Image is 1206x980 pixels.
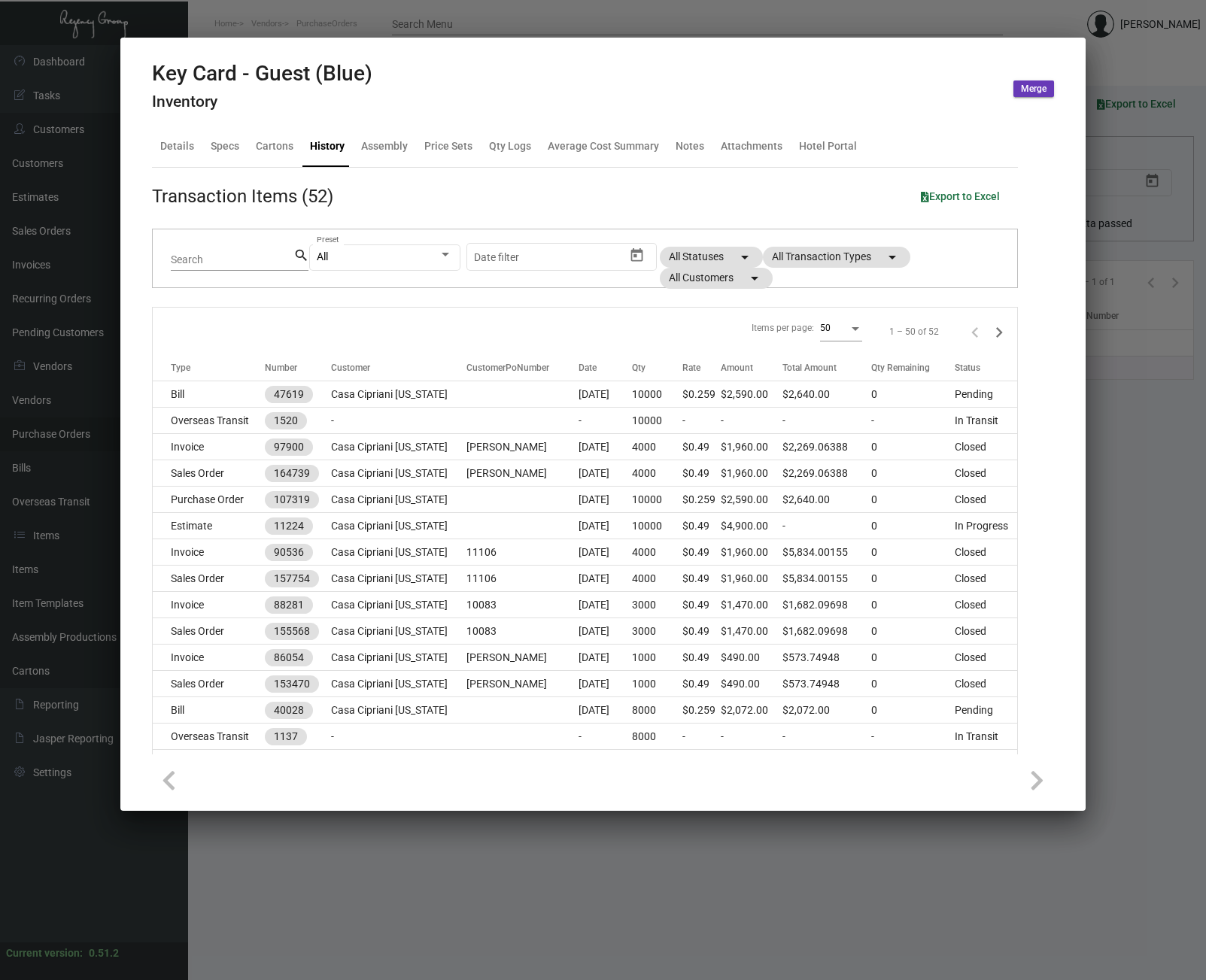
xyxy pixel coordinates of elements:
[632,434,682,460] td: 4000
[682,724,721,750] td: -
[682,513,721,539] td: $0.49
[265,728,307,745] mat-chip: 1137
[871,750,955,776] td: 0
[632,671,682,697] td: 1000
[331,671,466,697] td: Casa Cipriani [US_STATE]
[265,623,319,640] mat-chip: 155568
[955,361,980,375] div: Status
[331,592,466,618] td: Casa Cipriani [US_STATE]
[871,408,955,434] td: -
[153,408,265,434] td: Overseas Transit
[632,697,682,724] td: 8000
[871,671,955,697] td: 0
[579,381,632,408] td: [DATE]
[579,460,632,487] td: [DATE]
[871,487,955,513] td: 0
[331,618,466,645] td: Casa Cipriani [US_STATE]
[987,320,1011,344] button: Next page
[955,750,1016,776] td: Pending
[579,361,597,375] div: Date
[721,592,782,618] td: $1,470.00
[489,138,531,154] div: Qty Logs
[265,386,313,403] mat-chip: 47619
[89,945,119,961] div: 0.51.2
[889,325,939,338] div: 1 – 50 of 52
[871,381,955,408] td: 0
[782,724,870,750] td: -
[871,645,955,671] td: 0
[152,183,333,210] div: Transaction Items (52)
[265,361,297,375] div: Number
[579,566,632,592] td: [DATE]
[955,671,1016,697] td: Closed
[579,487,632,513] td: [DATE]
[782,381,870,408] td: $2,640.00
[265,517,313,535] mat-chip: 11224
[871,434,955,460] td: 0
[1021,83,1047,96] span: Merge
[153,381,265,408] td: Bill
[782,361,870,375] div: Total Amount
[579,724,632,750] td: -
[152,93,372,111] h4: Inventory
[153,592,265,618] td: Invoice
[265,412,307,429] mat-chip: 1520
[1013,80,1054,97] button: Merge
[152,61,372,86] h2: Key Card - Guest (Blue)
[820,322,862,334] mat-select: Items per page:
[782,697,870,724] td: $2,072.00
[871,361,955,375] div: Qty Remaining
[632,460,682,487] td: 4000
[265,361,331,375] div: Number
[265,438,313,456] mat-chip: 97900
[153,671,265,697] td: Sales Order
[682,697,721,724] td: $0.259
[721,487,782,513] td: $2,590.00
[153,645,265,671] td: Invoice
[682,361,700,375] div: Rate
[682,460,721,487] td: $0.49
[782,671,870,697] td: $573.74948
[579,513,632,539] td: [DATE]
[782,434,870,460] td: $2,269.06388
[955,361,1016,375] div: Status
[955,381,1016,408] td: Pending
[721,566,782,592] td: $1,960.00
[474,251,521,263] input: Start date
[579,434,632,460] td: [DATE]
[682,361,721,375] div: Rate
[153,539,265,566] td: Invoice
[763,247,910,268] mat-chip: All Transaction Types
[955,697,1016,724] td: Pending
[424,138,472,154] div: Price Sets
[721,361,782,375] div: Amount
[466,566,579,592] td: 11106
[721,750,782,776] td: $518.00
[331,487,466,513] td: Casa Cipriani [US_STATE]
[660,268,773,289] mat-chip: All Customers
[533,251,606,263] input: End date
[632,618,682,645] td: 3000
[466,592,579,618] td: 10083
[466,618,579,645] td: 10083
[466,460,579,487] td: [PERSON_NAME]
[632,487,682,513] td: 10000
[782,592,870,618] td: $1,682.09698
[632,381,682,408] td: 10000
[682,381,721,408] td: $0.259
[682,434,721,460] td: $0.49
[6,945,83,961] div: Current version:
[579,408,632,434] td: -
[153,750,265,776] td: Bill
[955,539,1016,566] td: Closed
[579,750,632,776] td: [DATE]
[871,513,955,539] td: 0
[310,138,345,154] div: History
[721,434,782,460] td: $1,960.00
[883,248,901,266] mat-icon: arrow_drop_down
[171,361,265,375] div: Type
[265,544,313,561] mat-chip: 90536
[955,566,1016,592] td: Closed
[153,434,265,460] td: Invoice
[871,592,955,618] td: 0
